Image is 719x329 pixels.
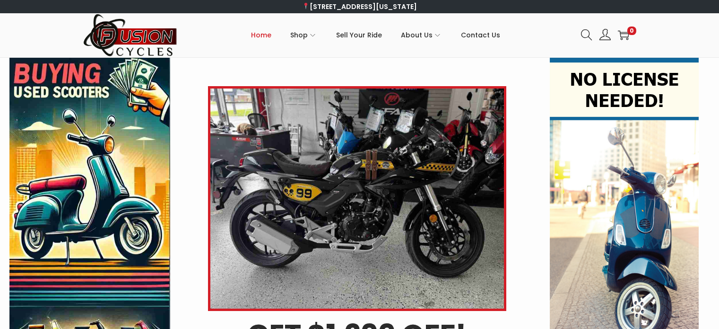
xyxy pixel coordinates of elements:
[251,14,271,56] a: Home
[303,3,309,9] img: 📍
[461,14,500,56] a: Contact Us
[618,29,629,41] a: 0
[290,14,317,56] a: Shop
[401,14,442,56] a: About Us
[336,23,382,47] span: Sell Your Ride
[83,13,178,57] img: Woostify retina logo
[302,2,417,11] a: [STREET_ADDRESS][US_STATE]
[178,14,574,56] nav: Primary navigation
[401,23,433,47] span: About Us
[336,14,382,56] a: Sell Your Ride
[251,23,271,47] span: Home
[290,23,308,47] span: Shop
[461,23,500,47] span: Contact Us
